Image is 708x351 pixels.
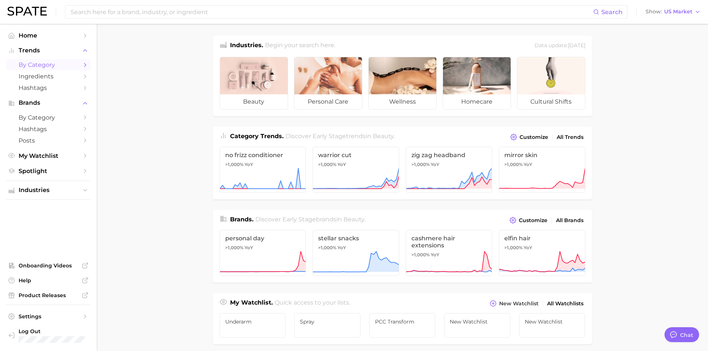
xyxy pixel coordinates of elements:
img: SPATE [7,7,47,16]
span: by Category [19,114,78,121]
span: cultural shifts [517,94,585,109]
span: Settings [19,313,78,320]
a: stellar snacks>1,000% YoY [313,230,399,276]
a: personal day>1,000% YoY [220,230,306,276]
input: Search here for a brand, industry, or ingredient [70,6,593,18]
span: Ingredients [19,73,78,80]
button: ShowUS Market [644,7,702,17]
span: Posts [19,137,78,144]
a: no frizz conditioner>1,000% YoY [220,147,306,193]
span: YoY [245,162,253,168]
a: All Brands [554,215,585,225]
a: Log out. Currently logged in with e-mail nelmark.hm@pg.com. [6,326,91,345]
button: Customize [508,132,550,142]
span: beauty [343,216,364,223]
span: YoY [524,245,532,251]
a: Onboarding Videos [6,260,91,271]
span: >1,000% [504,245,523,250]
span: zig zag headband [411,152,487,159]
span: >1,000% [225,162,243,167]
span: Onboarding Videos [19,262,78,269]
span: homecare [443,94,511,109]
span: Home [19,32,78,39]
a: Settings [6,311,91,322]
span: Spray [300,319,355,325]
span: Discover Early Stage brands in . [255,216,365,223]
span: YoY [431,162,439,168]
span: >1,000% [225,245,243,250]
span: YoY [524,162,532,168]
a: Product Releases [6,290,91,301]
a: Hashtags [6,123,91,135]
span: personal care [294,94,362,109]
h2: Begin your search here. [265,41,335,51]
span: >1,000% [318,245,336,250]
a: cashmere hair extensions>1,000% YoY [406,230,492,276]
a: All Watchlists [545,299,585,309]
a: Spray [294,313,361,338]
span: YoY [337,162,346,168]
span: by Category [19,61,78,68]
span: >1,000% [504,162,523,167]
span: All Trends [557,134,583,140]
a: New Watchlist [444,313,510,338]
span: PCC Transform [375,319,430,325]
h1: Industries. [230,41,263,51]
span: Customize [519,217,547,224]
button: New Watchlist [488,298,540,309]
span: Trends [19,47,78,54]
a: Ingredients [6,71,91,82]
span: mirror skin [504,152,580,159]
span: Product Releases [19,292,78,299]
div: Data update: [DATE] [534,41,585,51]
span: Spotlight [19,168,78,175]
span: elfin hair [504,235,580,242]
span: All Watchlists [547,300,583,307]
span: Customize [520,134,548,140]
span: Search [601,9,623,16]
button: Industries [6,185,91,196]
a: personal care [294,57,362,110]
button: Customize [508,215,549,225]
a: My Watchlist [6,150,91,162]
button: Brands [6,97,91,108]
span: beauty [220,94,288,109]
a: All Trends [555,132,585,142]
span: Discover Early Stage trends in . [285,133,395,140]
span: Hashtags [19,84,78,91]
h2: Quick access to your lists. [275,298,350,309]
span: Underarm [225,319,280,325]
a: elfin hair>1,000% YoY [499,230,585,276]
span: stellar snacks [318,235,394,242]
a: by Category [6,59,91,71]
span: YoY [245,245,253,251]
span: warrior cut [318,152,394,159]
span: New Watchlist [450,319,505,325]
span: personal day [225,235,301,242]
a: warrior cut>1,000% YoY [313,147,399,193]
span: Brands [19,100,78,106]
a: Home [6,30,91,41]
button: Trends [6,45,91,56]
span: Hashtags [19,126,78,133]
span: My Watchlist [19,152,78,159]
a: Underarm [220,313,286,338]
span: New Watchlist [499,300,539,307]
a: Hashtags [6,82,91,94]
span: YoY [337,245,346,251]
span: cashmere hair extensions [411,235,487,249]
span: wellness [369,94,436,109]
span: >1,000% [411,252,430,257]
a: zig zag headband>1,000% YoY [406,147,492,193]
a: beauty [220,57,288,110]
a: homecare [443,57,511,110]
span: All Brands [556,217,583,224]
span: YoY [431,252,439,258]
span: Category Trends . [230,133,284,140]
span: Show [646,10,662,14]
span: Brands . [230,216,253,223]
a: by Category [6,112,91,123]
a: cultural shifts [517,57,585,110]
a: New Watchlist [519,313,585,338]
span: no frizz conditioner [225,152,301,159]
